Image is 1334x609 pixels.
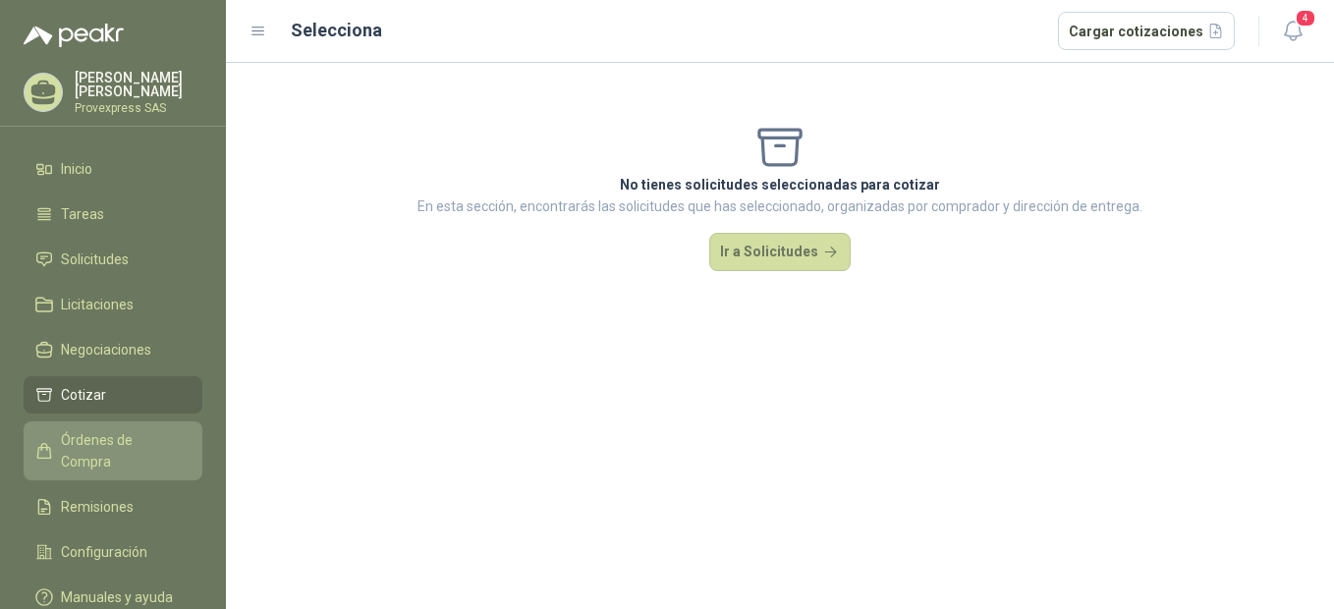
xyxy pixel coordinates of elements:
[1275,14,1310,49] button: 4
[24,488,202,526] a: Remisiones
[24,331,202,368] a: Negociaciones
[61,429,184,472] span: Órdenes de Compra
[61,541,147,563] span: Configuración
[417,174,1142,195] p: No tienes solicitudes seleccionadas para cotizar
[61,294,134,315] span: Licitaciones
[417,195,1142,217] p: En esta sección, encontrarás las solicitudes que has seleccionado, organizadas por comprador y di...
[61,339,151,360] span: Negociaciones
[24,195,202,233] a: Tareas
[61,249,129,270] span: Solicitudes
[75,71,202,98] p: [PERSON_NAME] [PERSON_NAME]
[24,286,202,323] a: Licitaciones
[291,17,382,44] h2: Selecciona
[24,241,202,278] a: Solicitudes
[24,533,202,571] a: Configuración
[61,384,106,406] span: Cotizar
[1058,12,1236,51] button: Cargar cotizaciones
[61,158,92,180] span: Inicio
[24,421,202,480] a: Órdenes de Compra
[61,586,173,608] span: Manuales y ayuda
[24,150,202,188] a: Inicio
[61,496,134,518] span: Remisiones
[61,203,104,225] span: Tareas
[709,233,851,272] button: Ir a Solicitudes
[24,376,202,414] a: Cotizar
[75,102,202,114] p: Provexpress SAS
[24,24,124,47] img: Logo peakr
[1295,9,1316,28] span: 4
